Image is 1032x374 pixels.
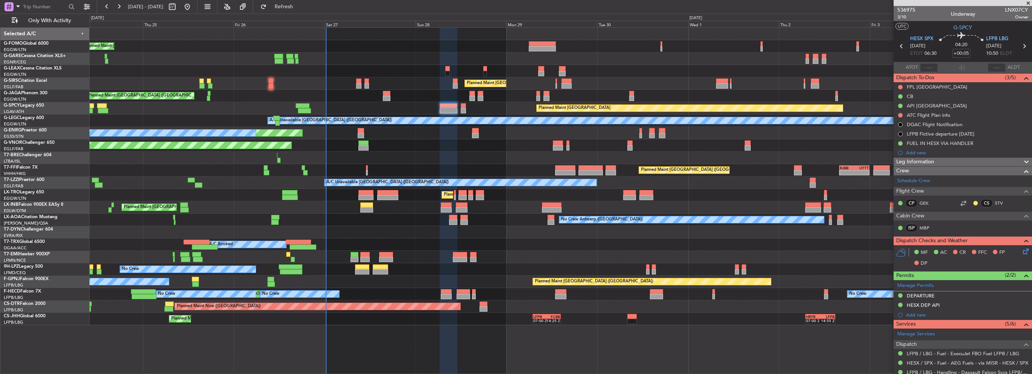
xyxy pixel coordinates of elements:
a: EGLF/FAB [4,183,23,189]
div: Planned Maint [GEOGRAPHIC_DATA] ([GEOGRAPHIC_DATA]) [641,164,759,176]
span: Dispatch [896,340,917,349]
span: T7-DYN [4,227,21,232]
a: LX-AOACitation Mustang [4,215,58,219]
a: Manage Permits [897,282,934,290]
a: T7-DYNChallenger 604 [4,227,53,232]
span: T7-BRE [4,153,19,157]
a: T7-EMIHawker 900XP [4,252,50,256]
div: UTTT [854,166,869,170]
span: 536975 [897,6,915,14]
a: LTBA/ISL [4,158,21,164]
span: LX-TRO [4,190,20,195]
span: Services [896,320,916,329]
div: No Crew [122,264,139,275]
span: LFPB LBG [986,35,1008,43]
span: ELDT [1000,50,1012,57]
span: 9H-LPZ [4,264,19,269]
span: Owner [1005,14,1028,20]
a: EGGW/LTN [4,121,26,127]
a: EGSS/STN [4,134,24,139]
a: LFPB/LBG [4,307,23,313]
a: EDLW/DTM [4,208,26,214]
span: 06:30 [924,50,936,57]
div: No Crew [849,288,867,300]
span: ETOT [910,50,923,57]
span: Cabin Crew [896,212,924,220]
span: G-SIRS [4,78,18,83]
div: Planned Maint [GEOGRAPHIC_DATA] ([GEOGRAPHIC_DATA]) [88,90,206,101]
div: Add new [906,312,1028,318]
span: MF [921,249,928,256]
div: FUEL IN HESX VIA HANDLER [907,140,973,146]
span: F-HECD [4,289,20,294]
span: Permits [896,271,914,280]
a: LX-INBFalcon 900EX EASy II [4,202,63,207]
div: FPL [GEOGRAPHIC_DATA] [907,84,967,90]
a: G-GARECessna Citation XLS+ [4,54,66,58]
div: CB [907,93,913,100]
span: CR [959,249,966,256]
span: 04:20 [955,41,967,49]
a: LFMD/CEQ [4,270,26,276]
div: LFPB [820,314,835,319]
div: ATC Flight Plan info [907,112,950,118]
span: [DATE] [910,42,926,50]
span: LX-AOA [4,215,21,219]
span: Flight Crew [896,187,924,196]
a: T7-FFIFalcon 7X [4,165,38,170]
span: G-FOMO [4,41,23,46]
span: Dispatch Checks and Weather [896,237,968,245]
span: G-SPCY [4,103,20,108]
div: No Crew Antwerp ([GEOGRAPHIC_DATA]) [561,214,643,225]
div: DEPARTURE [907,293,935,299]
div: [DATE] [91,15,104,21]
div: ISP [905,224,918,232]
span: CS-DTR [4,302,20,306]
span: 3/10 [897,14,915,20]
span: HESX SPX [910,35,933,43]
a: EGGW/LTN [4,196,26,201]
div: Fri 3 [870,21,961,27]
span: Only With Activity [20,18,79,23]
span: ATOT [906,64,918,71]
div: Planned Maint [GEOGRAPHIC_DATA] ([GEOGRAPHIC_DATA]) [535,276,653,287]
a: T7-TRXGlobal 6500 [4,240,45,244]
a: LGAV/ATH [4,109,24,115]
a: G-JAGAPhenom 300 [4,91,47,95]
div: No Crew [158,288,175,300]
a: CS-JHHGlobal 6000 [4,314,46,318]
span: T7-EMI [4,252,18,256]
span: Refresh [268,4,300,9]
div: Sun 28 [416,21,507,27]
a: CS-DTRFalcon 2000 [4,302,46,306]
div: LFPB Fictive departure [DATE] [907,131,974,137]
button: Only With Activity [8,15,82,27]
span: Leg Information [896,158,934,166]
div: Planned Maint [GEOGRAPHIC_DATA] [539,103,610,114]
a: LFPB/LBG [4,295,23,300]
input: Trip Number [23,1,66,12]
span: FP [999,249,1005,256]
div: Thu 25 [143,21,234,27]
div: Underway [951,10,975,18]
div: FCBB [546,314,560,319]
span: (5/6) [1005,320,1016,328]
a: STV [995,200,1012,207]
input: --:-- [920,63,938,72]
span: G-LEAX [4,66,20,71]
a: F-HECDFalcon 7X [4,289,41,294]
div: 14:25 Z [546,318,560,323]
div: 07:00 Z [533,318,547,323]
div: Thu 2 [779,21,870,27]
a: LX-TROLegacy 650 [4,190,44,195]
a: LFPB / LBG - Fuel - ExecuJet FBO Fuel LFPB / LBG [907,350,1019,357]
a: MBP [920,225,936,231]
span: G-ENRG [4,128,21,133]
span: G-JAGA [4,91,21,95]
span: FFC [978,249,987,256]
a: EGLF/FAB [4,146,23,152]
span: F-GPNJ [4,277,20,281]
span: G-GARE [4,54,21,58]
a: T7-LZZIPraetor 600 [4,178,44,182]
div: RJBB [840,166,854,170]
